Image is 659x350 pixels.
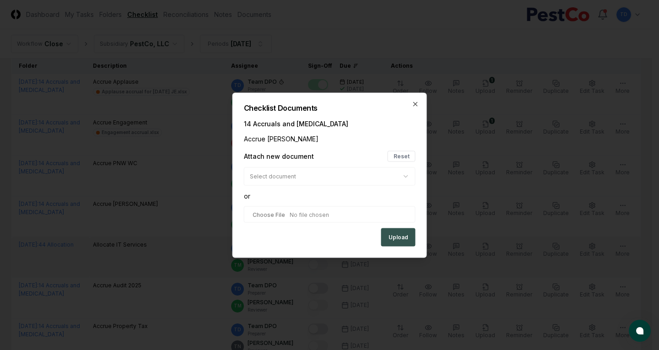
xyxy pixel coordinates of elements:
div: Attach new document [244,151,314,161]
button: Reset [388,151,416,162]
div: 14 Accruals and [MEDICAL_DATA] [244,118,416,128]
button: Upload [381,228,416,246]
h2: Checklist Documents [244,104,416,111]
div: Accrue [PERSON_NAME] [244,134,416,143]
div: or [244,191,416,200]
